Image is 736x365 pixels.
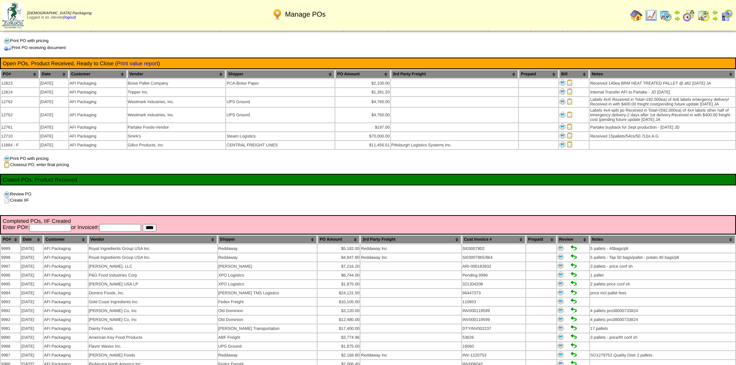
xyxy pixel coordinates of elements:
[218,235,317,244] th: Shipper
[218,324,317,333] td: [PERSON_NAME] Transportation
[645,9,657,22] img: line_graph.gif
[567,112,573,118] img: Close PO
[590,333,735,341] td: 3 pallets - price/frt conf sh
[226,79,334,87] td: PCA-Boise Paper
[660,9,672,22] img: calendarprod.gif
[559,132,566,139] img: Print
[4,44,12,52] img: truck.png
[27,11,92,15] span: [DEMOGRAPHIC_DATA] Packaging
[318,353,359,358] div: $2,168.80
[1,351,20,359] td: 9987
[558,263,564,269] img: Print
[558,316,564,322] img: Print
[127,123,226,131] td: Partake Foods-Vendor
[1,262,20,270] td: 9997
[558,272,564,278] img: Print
[571,325,577,331] img: Set to Handled
[360,253,461,261] td: Reddaway Inc
[63,15,76,20] a: (logout)
[44,333,88,341] td: AFI Packaging
[88,324,217,333] td: Dainty Foods
[462,351,525,359] td: INV-1220753
[571,298,577,304] img: Set to Handled
[336,100,390,104] div: $4,760.00
[360,244,461,253] td: Reddaway Inc
[1,333,20,341] td: 9990
[218,289,317,297] td: [PERSON_NAME] TMS Logistics
[318,344,359,349] div: $1,875.00
[590,280,735,288] td: 2 pallets price conf sh
[1,141,39,149] td: 11884 - F
[44,262,88,270] td: AFI Packaging
[2,60,734,67] td: Open POs, Product Received, Ready to Close ( )
[21,316,43,324] td: [DATE]
[712,15,718,22] img: arrowright.gif
[558,351,564,358] img: Print
[218,244,317,253] td: Reddaway
[127,70,226,78] th: Vendor
[335,70,390,78] th: PO Amount
[226,70,334,78] th: Shipper
[318,255,359,260] div: $4,847.80
[571,289,577,295] img: Set to Handled
[571,351,577,358] img: Set to Handled
[40,132,68,140] td: [DATE]
[1,253,20,261] td: 9998
[218,342,317,350] td: UPS Ground
[571,334,577,340] img: Set to Handled
[558,289,564,295] img: Print
[567,80,573,86] img: Close PO
[88,289,217,297] td: Domino Foods, Inc.
[318,291,359,295] div: $24,131.50
[712,9,718,15] img: arrowleft.gif
[590,351,735,359] td: SO1279752 Quality Distr 2 pallets
[21,307,43,315] td: [DATE]
[336,113,390,117] div: $4,760.00
[462,280,525,288] td: 321304208
[44,280,88,288] td: AFI Packaging
[559,88,566,95] img: Print
[4,156,10,162] img: print.gif
[571,245,577,251] img: Set to Handled
[88,244,217,253] td: Royal Ingredients Group USA Inc.
[721,9,733,22] img: calendarcustomer.gif
[21,262,43,270] td: [DATE]
[1,97,39,107] td: 12762
[559,124,566,130] img: Print
[336,134,390,139] div: $70,000.00
[519,70,558,78] th: Prepaid
[69,88,126,96] td: AFI Packaging
[571,263,577,269] img: Set to Handled
[1,88,39,96] td: 12814
[285,10,326,19] span: Manage POs
[462,333,525,341] td: 53626
[4,197,10,204] img: clone.gif
[226,141,334,149] td: CENTRAL FREIGHT LINES
[218,271,317,279] td: XPO Logistics
[336,81,390,86] div: $2,100.00
[1,307,20,315] td: 9992
[69,123,126,131] td: AFI Packaging
[590,108,735,122] td: Labels 4x4-split po Received in Total=(592,000ea) of 4x4 labels other half of emergency delivery-...
[558,343,564,349] img: Print
[336,143,390,148] div: $11,456.51
[21,342,43,350] td: [DATE]
[336,125,390,130] div: $197.00
[127,108,226,122] td: Westmark Industries, Inc.
[1,244,20,253] td: 9999
[4,191,10,197] img: print.gif
[271,8,284,20] img: po.png
[218,280,317,288] td: XPO Logistics
[318,273,359,278] div: $6,744.00
[2,217,734,232] td: Completed POs, IIF Created
[571,307,577,313] img: Set to Handled
[462,316,525,324] td: INV000119599
[44,289,88,297] td: AFI Packaging
[69,70,126,78] th: Customer
[218,333,317,341] td: ABF Freight
[218,262,317,270] td: [PERSON_NAME]
[2,176,734,183] td: Closed POs, Product Received
[21,280,43,288] td: [DATE]
[559,141,566,148] img: Print
[218,307,317,315] td: Old Dominion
